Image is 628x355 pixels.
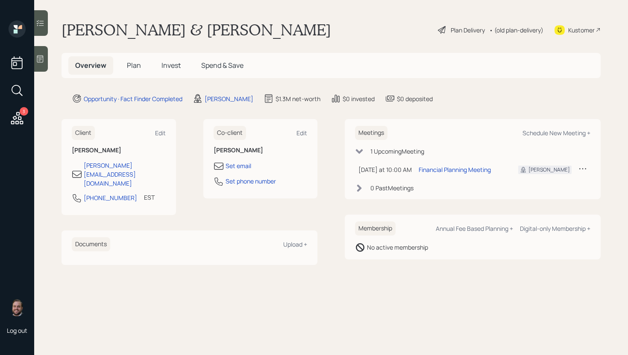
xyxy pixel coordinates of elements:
div: [PERSON_NAME] [205,94,253,103]
div: Edit [296,129,307,137]
div: Set phone number [226,177,276,186]
div: [PERSON_NAME] [528,166,570,174]
div: [DATE] at 10:00 AM [358,165,412,174]
div: Digital-only Membership + [520,224,590,233]
span: Overview [75,61,106,70]
div: [PHONE_NUMBER] [84,193,137,202]
div: Upload + [283,240,307,248]
div: EST [144,193,155,202]
h6: [PERSON_NAME] [214,147,308,154]
div: [PERSON_NAME][EMAIL_ADDRESS][DOMAIN_NAME] [84,161,166,188]
span: Spend & Save [201,61,244,70]
div: 3 [20,107,28,116]
div: Edit [155,129,166,137]
div: Annual Fee Based Planning + [436,224,513,233]
div: Financial Planning Meeting [419,165,491,174]
h6: Documents [72,237,110,251]
div: No active membership [367,243,428,252]
span: Plan [127,61,141,70]
h6: [PERSON_NAME] [72,147,166,154]
div: $0 deposited [397,94,433,103]
div: $1.3M net-worth [276,94,320,103]
h6: Membership [355,221,396,236]
img: james-distasi-headshot.png [9,299,26,316]
div: • (old plan-delivery) [489,26,543,35]
div: $0 invested [343,94,375,103]
div: Log out [7,326,27,335]
div: Opportunity · Fact Finder Completed [84,94,182,103]
div: Plan Delivery [451,26,485,35]
div: Set email [226,161,251,170]
h6: Co-client [214,126,246,140]
div: Kustomer [568,26,595,35]
h1: [PERSON_NAME] & [PERSON_NAME] [62,20,331,39]
h6: Client [72,126,95,140]
div: 0 Past Meeting s [370,183,414,192]
div: Schedule New Meeting + [522,129,590,137]
span: Invest [161,61,181,70]
div: 1 Upcoming Meeting [370,147,424,156]
h6: Meetings [355,126,387,140]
